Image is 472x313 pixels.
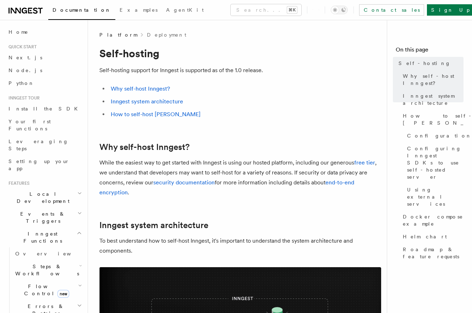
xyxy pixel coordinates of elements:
a: Deployment [147,31,186,38]
a: Home [6,26,83,38]
button: Flow Controlnew [12,280,83,300]
a: Install the SDK [6,102,83,115]
span: Configuring Inngest SDKs to use self-hosted server [407,145,463,180]
span: new [57,290,69,298]
span: Setting up your app [9,158,70,171]
span: Local Development [6,190,77,205]
a: Next.js [6,51,83,64]
span: AgentKit [166,7,204,13]
span: Quick start [6,44,37,50]
a: Contact sales [359,4,424,16]
a: Inngest system architecture [99,220,208,230]
a: Python [6,77,83,90]
a: security documentation [153,179,215,186]
span: Self-hosting [399,60,451,67]
span: Install the SDK [9,106,82,112]
span: Inngest Functions [6,230,77,244]
span: Why self-host Inngest? [403,72,463,87]
button: Inngest Functions [6,227,83,247]
a: Setting up your app [6,155,83,175]
a: Leveraging Steps [6,135,83,155]
a: Helm chart [400,230,463,243]
span: Helm chart [403,233,447,240]
span: Configuration [407,132,472,139]
a: Roadmap & feature requests [400,243,463,263]
a: Configuring Inngest SDKs to use self-hosted server [404,142,463,183]
span: Examples [120,7,158,13]
p: While the easiest way to get started with Inngest is using our hosted platform, including our gen... [99,158,381,198]
a: Why self-host Inngest? [400,70,463,90]
a: free tier [354,159,375,166]
a: Examples [115,2,162,19]
a: Self-hosting [396,57,463,70]
span: Leveraging Steps [9,139,68,151]
span: Node.js [9,68,42,73]
span: Python [9,80,34,86]
span: Flow Control [12,283,78,297]
kbd: ⌘K [287,6,297,14]
a: Using external services [404,183,463,210]
p: Self-hosting support for Inngest is supported as of the 1.0 release. [99,65,381,75]
a: Overview [12,247,83,260]
span: Documentation [53,7,111,13]
a: AgentKit [162,2,208,19]
a: How to self-host [PERSON_NAME] [400,109,463,129]
button: Toggle dark mode [331,6,348,14]
span: Next.js [9,55,42,60]
a: Inngest system architecture [400,90,463,109]
a: Documentation [48,2,115,20]
h1: Self-hosting [99,47,381,60]
span: Docker compose example [403,213,463,227]
button: Events & Triggers [6,207,83,227]
a: Inngest system architecture [111,98,183,105]
button: Search...⌘K [231,4,301,16]
a: Your first Functions [6,115,83,135]
span: Your first Functions [9,119,51,131]
a: How to self-host [PERSON_NAME] [111,111,201,118]
span: Inngest tour [6,95,40,101]
a: Why self-host Inngest? [111,85,170,92]
span: Home [9,28,28,36]
a: Configuration [404,129,463,142]
span: Inngest system architecture [403,92,463,107]
span: Platform [99,31,137,38]
span: Events & Triggers [6,210,77,225]
span: Overview [15,251,88,257]
button: Local Development [6,188,83,207]
span: Roadmap & feature requests [403,246,463,260]
button: Steps & Workflows [12,260,83,280]
a: Node.js [6,64,83,77]
h4: On this page [396,45,463,57]
span: Steps & Workflows [12,263,79,277]
p: To best understand how to self-host Inngest, it's important to understand the system architecture... [99,236,381,256]
span: Features [6,180,29,186]
a: Why self-host Inngest? [99,142,190,152]
a: Docker compose example [400,210,463,230]
span: Using external services [407,186,463,207]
